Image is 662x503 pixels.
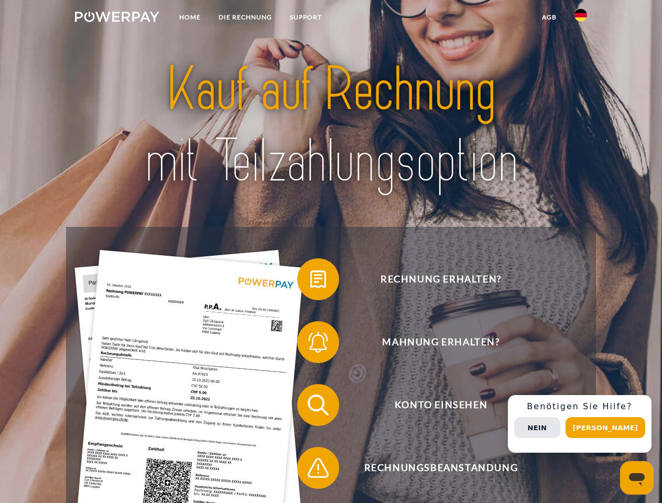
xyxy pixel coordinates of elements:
a: Home [170,8,210,27]
span: Rechnung erhalten? [312,258,569,300]
img: de [574,9,587,21]
button: Konto einsehen [297,384,570,426]
button: Mahnung erhalten? [297,321,570,363]
img: qb_bill.svg [305,266,331,292]
a: agb [533,8,566,27]
a: SUPPORT [281,8,331,27]
span: Rechnungsbeanstandung [312,447,569,489]
img: qb_warning.svg [305,455,331,481]
h3: Benötigen Sie Hilfe? [514,401,645,412]
span: Mahnung erhalten? [312,321,569,363]
button: Rechnung erhalten? [297,258,570,300]
iframe: Schaltfläche zum Öffnen des Messaging-Fensters [620,461,654,495]
button: Rechnungsbeanstandung [297,447,570,489]
div: Schnellhilfe [508,395,652,453]
img: title-powerpay_de.svg [100,50,562,201]
a: DIE RECHNUNG [210,8,281,27]
img: logo-powerpay-white.svg [75,12,159,22]
img: qb_search.svg [305,392,331,418]
span: Konto einsehen [312,384,569,426]
button: Nein [514,417,560,438]
img: qb_bell.svg [305,329,331,355]
button: [PERSON_NAME] [566,417,645,438]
